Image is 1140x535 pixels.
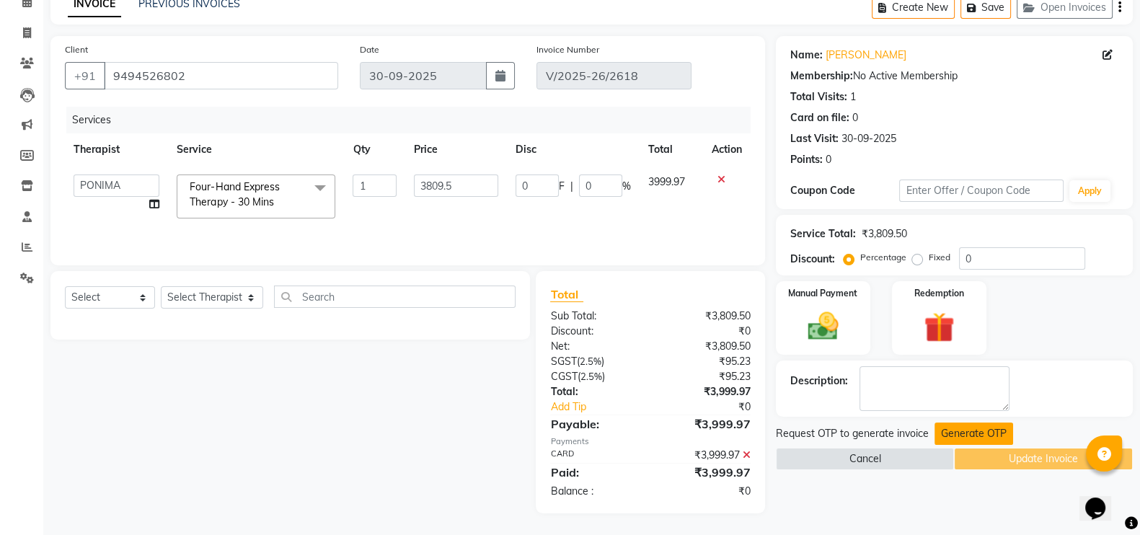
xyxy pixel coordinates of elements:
div: ₹3,999.97 [650,415,761,433]
a: Add Tip [539,399,668,415]
div: ₹0 [650,484,761,499]
div: ₹3,999.97 [650,448,761,463]
div: ₹95.23 [650,354,761,369]
span: | [570,179,573,194]
div: Points: [790,152,823,167]
span: CGST [550,370,577,383]
span: SGST [550,355,576,368]
span: F [559,179,565,194]
span: 3999.97 [648,175,685,188]
div: ₹95.23 [650,369,761,384]
div: 1 [850,89,856,105]
div: ₹3,999.97 [650,384,761,399]
span: % [622,179,631,194]
div: Discount: [539,324,650,339]
label: Invoice Number [536,43,599,56]
img: _gift.svg [914,309,963,346]
div: Payments [550,435,750,448]
th: Service [168,133,344,166]
th: Total [640,133,702,166]
div: 0 [826,152,831,167]
div: Total: [539,384,650,399]
div: 30-09-2025 [841,131,896,146]
div: Paid: [539,464,650,481]
label: Client [65,43,88,56]
button: +91 [65,62,105,89]
div: Total Visits: [790,89,847,105]
div: ( ) [539,354,650,369]
span: 2.5% [579,355,601,367]
input: Enter Offer / Coupon Code [899,180,1064,202]
div: Coupon Code [790,183,900,198]
span: Total [550,287,583,302]
a: x [273,195,280,208]
label: Percentage [860,251,906,264]
iframe: chat widget [1079,477,1126,521]
a: [PERSON_NAME] [826,48,906,63]
div: Membership: [790,68,853,84]
div: ₹3,999.97 [650,464,761,481]
div: ₹3,809.50 [862,226,907,242]
div: Request OTP to generate invoice [776,426,929,441]
th: Qty [344,133,405,166]
label: Date [360,43,379,56]
div: Discount: [790,252,835,267]
div: Service Total: [790,226,856,242]
div: CARD [539,448,650,463]
div: Payable: [539,415,650,433]
th: Action [703,133,751,166]
div: ₹3,809.50 [650,339,761,354]
div: Description: [790,373,848,389]
span: Four-Hand Express Therapy - 30 Mins [190,180,279,208]
button: Generate OTP [934,423,1013,445]
input: Search by Name/Mobile/Email/Code [104,62,338,89]
span: 2.5% [580,371,601,382]
th: Disc [507,133,640,166]
th: Price [405,133,507,166]
img: _cash.svg [798,309,847,344]
div: Balance : [539,484,650,499]
div: ₹0 [650,324,761,339]
div: 0 [852,110,858,125]
button: Apply [1069,180,1110,202]
div: ( ) [539,369,650,384]
div: Services [66,107,761,133]
div: Net: [539,339,650,354]
label: Redemption [914,287,964,300]
input: Search [274,286,516,308]
label: Manual Payment [788,287,857,300]
th: Therapist [65,133,168,166]
div: ₹0 [669,399,761,415]
div: Sub Total: [539,309,650,324]
label: Fixed [929,251,950,264]
button: Cancel [776,448,955,470]
div: ₹3,809.50 [650,309,761,324]
div: Name: [790,48,823,63]
div: No Active Membership [790,68,1118,84]
div: Card on file: [790,110,849,125]
div: Last Visit: [790,131,839,146]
